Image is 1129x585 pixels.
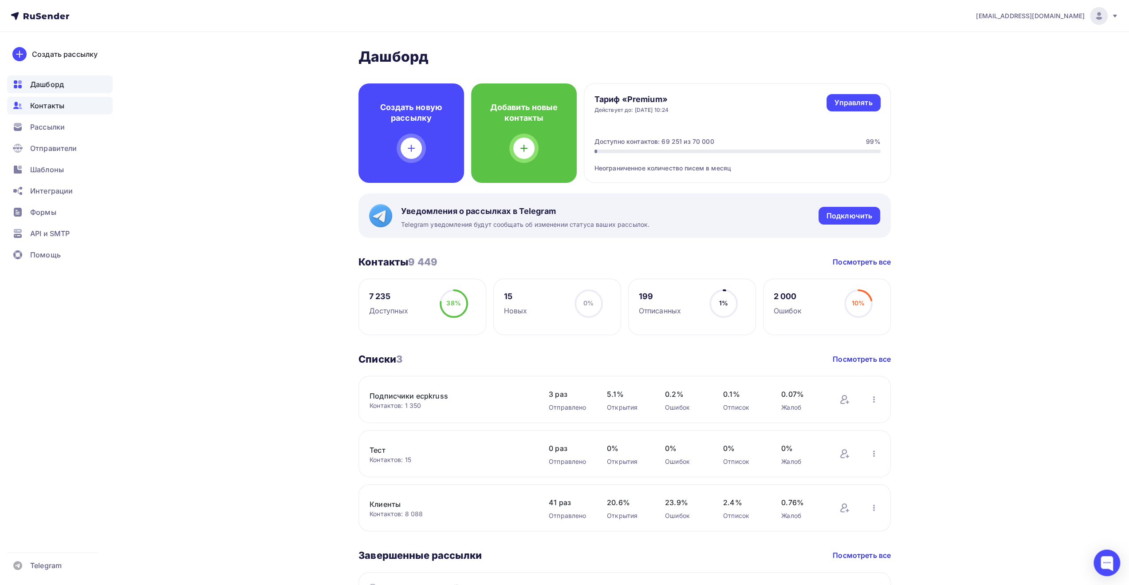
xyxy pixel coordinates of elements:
div: Отписок [723,511,763,520]
a: Контакты [7,97,113,115]
div: Жалоб [781,457,822,466]
a: Шаблоны [7,161,113,178]
div: Подключить [826,211,872,221]
span: 0% [723,443,763,454]
div: 7 235 [369,291,408,302]
h4: Создать новую рассылку [373,102,450,123]
span: 1% [719,299,728,307]
div: Контактов: 1 350 [370,401,531,410]
div: Ошибок [774,305,802,316]
a: Тест [370,445,520,455]
div: Ошибок [665,457,705,466]
span: 3 [396,353,402,365]
span: Помощь [30,249,61,260]
div: Жалоб [781,403,822,412]
h3: Списки [358,353,402,365]
div: Отправлено [549,511,589,520]
span: 0.76% [781,497,822,508]
div: Контактов: 15 [370,455,531,464]
span: Telegram уведомления будут сообщать об изменении статуса ваших рассылок. [401,220,649,229]
span: Дашборд [30,79,64,90]
span: 41 раз [549,497,589,508]
div: 2 000 [774,291,802,302]
span: 38% [446,299,460,307]
h2: Дашборд [358,48,891,66]
span: 0% [781,443,822,454]
div: Ошибок [665,403,705,412]
a: Клиенты [370,499,520,510]
a: Формы [7,203,113,221]
span: 0% [583,299,594,307]
span: Интеграции [30,186,73,196]
span: Рассылки [30,122,65,132]
span: 3 раз [549,389,589,399]
div: 199 [639,291,681,302]
div: Доступно контактов: 69 251 из 70 000 [594,137,714,146]
a: [EMAIL_ADDRESS][DOMAIN_NAME] [976,7,1118,25]
div: Действует до: [DATE] 10:24 [594,107,669,114]
div: Открытия [607,511,647,520]
span: 2.4% [723,497,763,508]
span: [EMAIL_ADDRESS][DOMAIN_NAME] [976,12,1085,20]
span: 0% [665,443,705,454]
div: Создать рассылку [32,49,98,59]
span: 0.1% [723,389,763,399]
div: Открытия [607,403,647,412]
span: Уведомления о рассылках в Telegram [401,206,649,217]
span: 0% [607,443,647,454]
span: 20.6% [607,497,647,508]
span: 0.07% [781,389,822,399]
a: Подписчики ecpkruss [370,391,520,401]
span: 0 раз [549,443,589,454]
span: 10% [852,299,865,307]
div: Контактов: 8 088 [370,510,531,518]
a: Отправители [7,139,113,157]
a: Посмотреть все [833,550,891,561]
a: Посмотреть все [833,257,891,267]
span: Telegram [30,560,62,571]
a: Посмотреть все [833,354,891,364]
span: API и SMTP [30,228,70,239]
div: 99% [866,137,880,146]
div: Отписок [723,403,763,412]
div: Ошибок [665,511,705,520]
h3: Завершенные рассылки [358,549,482,561]
div: Отправлено [549,403,589,412]
span: Контакты [30,100,64,111]
div: Жалоб [781,511,822,520]
div: Отписанных [639,305,681,316]
h4: Добавить новые контакты [485,102,563,123]
a: Рассылки [7,118,113,136]
div: Новых [504,305,527,316]
a: Дашборд [7,75,113,93]
div: Неограниченное количество писем в месяц [594,153,881,173]
div: Отправлено [549,457,589,466]
span: 0.2% [665,389,705,399]
span: Формы [30,207,56,217]
div: Открытия [607,457,647,466]
div: Доступных [369,305,408,316]
span: 5.1% [607,389,647,399]
div: Отписок [723,457,763,466]
div: Управлять [834,98,872,108]
div: 15 [504,291,527,302]
span: 9 449 [408,256,437,268]
span: 23.9% [665,497,705,508]
span: Шаблоны [30,164,64,175]
span: Отправители [30,143,77,154]
h4: Тариф «Premium» [594,94,669,105]
h3: Контакты [358,256,437,268]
